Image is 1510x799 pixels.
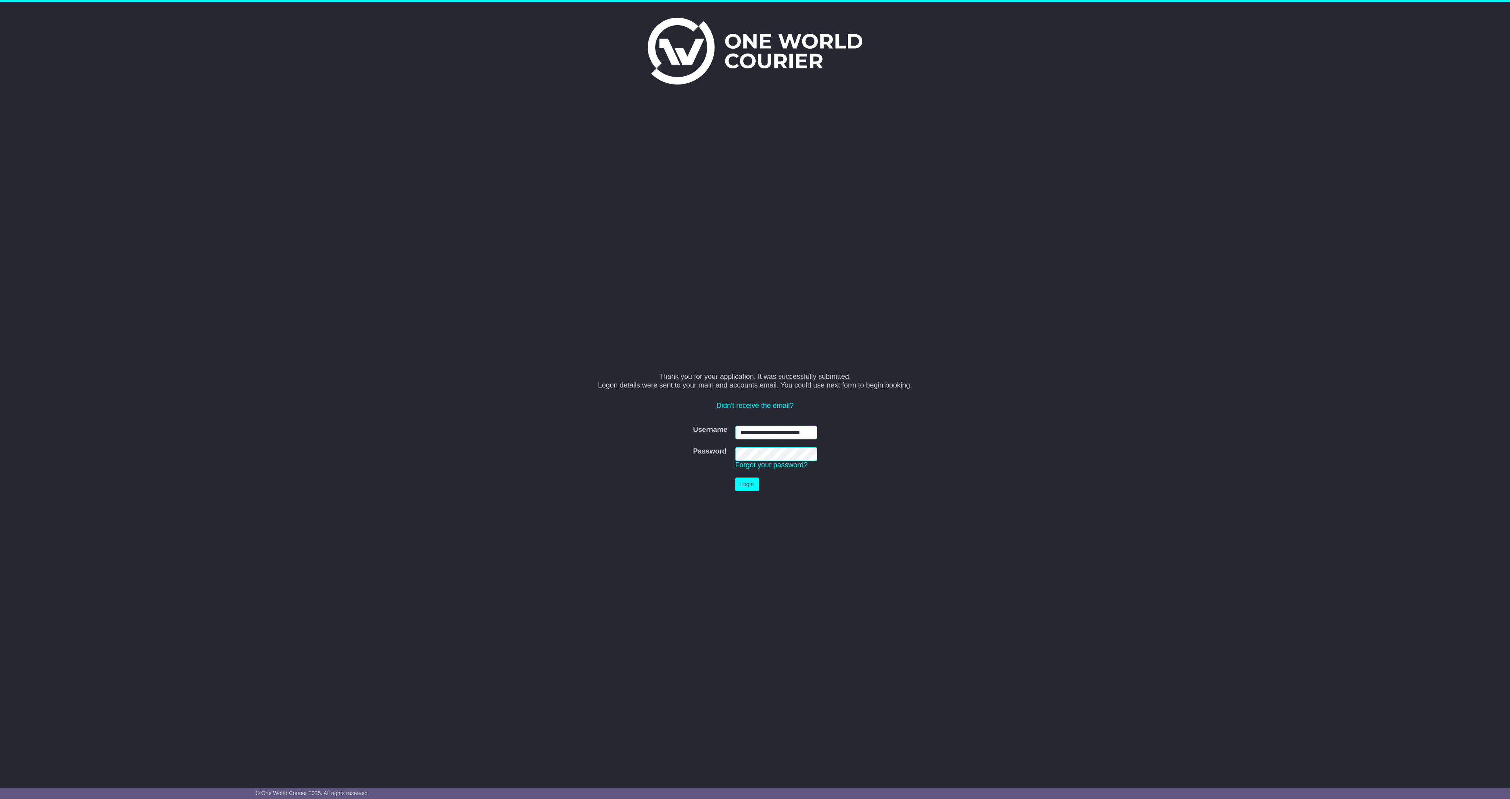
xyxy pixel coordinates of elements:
a: Didn't receive the email? [716,402,794,410]
button: Login [735,478,759,491]
a: Forgot your password? [735,461,808,469]
span: Thank you for your application. It was successfully submitted. Logon details were sent to your ma... [598,373,912,389]
label: Password [693,447,726,456]
img: One World [648,18,862,84]
span: © One World Courier 2025. All rights reserved. [256,790,369,796]
label: Username [693,426,727,434]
